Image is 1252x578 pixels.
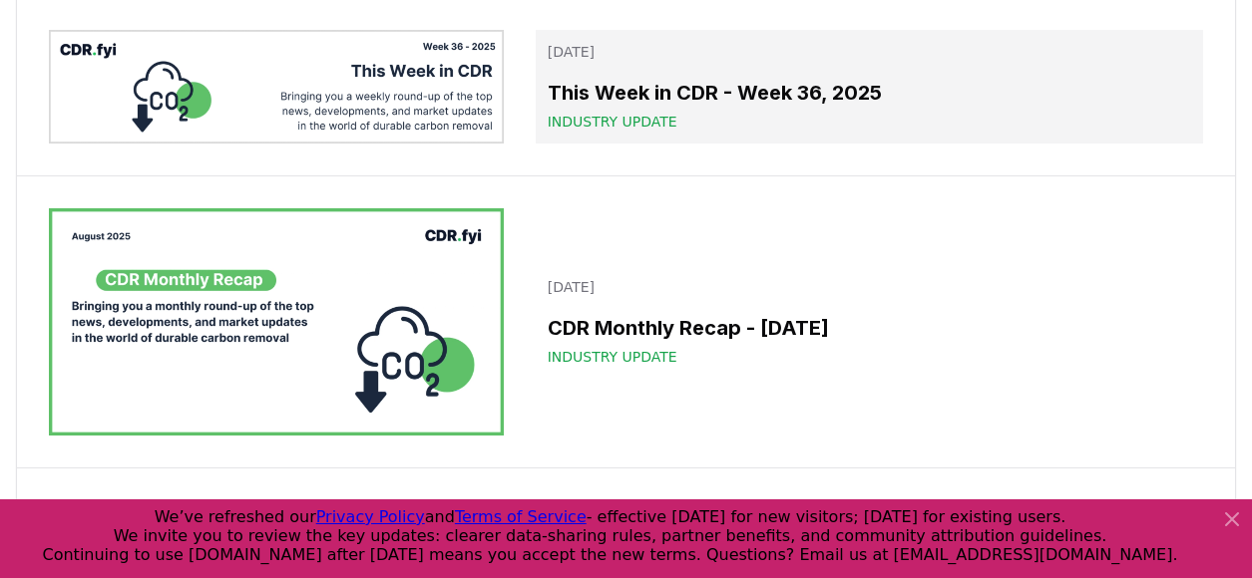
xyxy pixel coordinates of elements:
[49,208,504,435] img: CDR Monthly Recap - August 2025 blog post image
[548,78,1191,108] h3: This Week in CDR - Week 36, 2025
[548,112,677,132] span: Industry Update
[548,42,1191,62] p: [DATE]
[548,277,1191,297] p: [DATE]
[548,347,677,367] span: Industry Update
[548,313,1191,343] h3: CDR Monthly Recap - [DATE]
[536,265,1203,379] a: [DATE]CDR Monthly Recap - [DATE]Industry Update
[49,30,504,144] img: This Week in CDR - Week 36, 2025 blog post image
[536,30,1203,144] a: [DATE]This Week in CDR - Week 36, 2025Industry Update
